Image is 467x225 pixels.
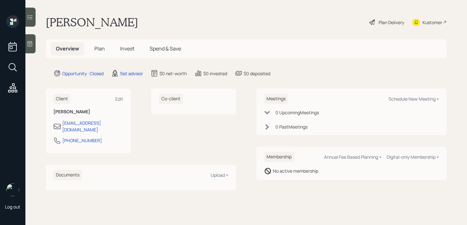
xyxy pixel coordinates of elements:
[159,94,183,104] h6: Co-client
[387,154,439,160] div: Digital-only Membership +
[56,45,79,52] span: Overview
[389,96,439,102] div: Schedule New Meeting +
[203,70,227,77] div: $0 invested
[53,109,123,115] h6: [PERSON_NAME]
[211,172,228,178] div: Upload +
[423,19,442,26] div: Kustomer
[120,70,143,77] div: Set advisor
[275,123,308,130] div: 0 Past Meeting s
[62,137,102,144] div: [PHONE_NUMBER]
[6,183,19,196] img: retirable_logo.png
[94,45,105,52] span: Plan
[53,170,82,180] h6: Documents
[62,70,104,77] div: Opportunity · Closed
[46,15,138,29] h1: [PERSON_NAME]
[159,70,187,77] div: $0 net-worth
[53,94,71,104] h6: Client
[62,120,123,133] div: [EMAIL_ADDRESS][DOMAIN_NAME]
[244,70,270,77] div: $0 deposited
[324,154,382,160] div: Annual Fee Based Planning +
[273,168,318,174] div: No active membership
[264,152,294,162] h6: Membership
[5,204,20,210] div: Log out
[275,109,319,116] div: 0 Upcoming Meeting s
[115,96,123,102] div: Edit
[264,94,288,104] h6: Meetings
[120,45,134,52] span: Invest
[379,19,404,26] div: Plan Delivery
[150,45,181,52] span: Spend & Save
